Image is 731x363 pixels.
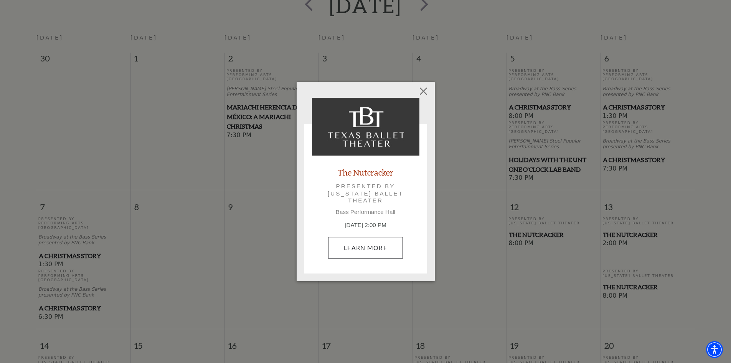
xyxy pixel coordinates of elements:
img: The Nutcracker [312,98,419,156]
a: December 13, 2:00 PM Learn More [328,237,403,259]
a: The Nutcracker [338,167,393,177]
p: Presented by [US_STATE] Ballet Theater [323,183,409,204]
p: [DATE] 2:00 PM [312,221,419,230]
div: Accessibility Menu [706,341,723,358]
button: Close [416,84,431,98]
p: Bass Performance Hall [312,209,419,215]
